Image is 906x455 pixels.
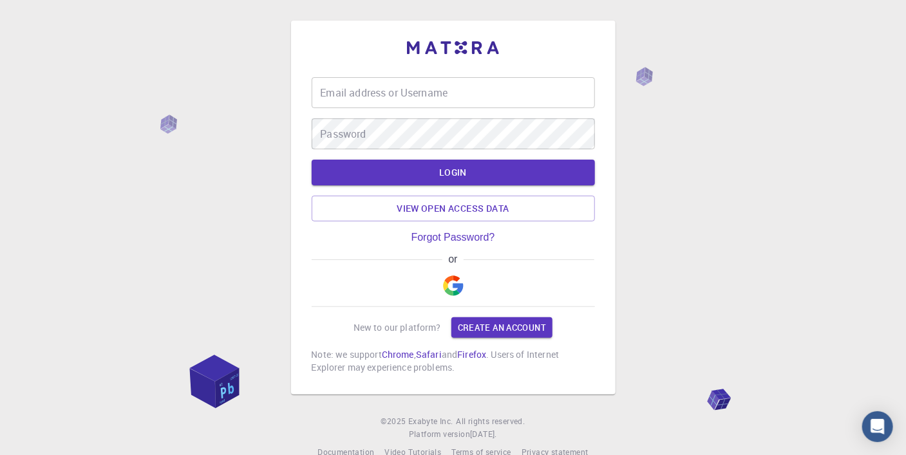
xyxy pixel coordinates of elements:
a: Chrome [382,348,414,360]
img: Google [443,275,464,296]
a: [DATE]. [470,428,497,441]
a: Firefox [457,348,486,360]
a: View open access data [312,196,595,221]
p: Note: we support , and . Users of Internet Explorer may experience problems. [312,348,595,374]
div: Open Intercom Messenger [862,411,893,442]
a: Exabyte Inc. [408,415,453,428]
span: © 2025 [381,415,408,428]
span: Platform version [409,428,470,441]
a: Safari [416,348,442,360]
button: LOGIN [312,160,595,185]
span: or [442,254,464,265]
span: Exabyte Inc. [408,416,453,426]
a: Forgot Password? [411,232,495,243]
span: [DATE] . [470,429,497,439]
p: New to our platform? [354,321,441,334]
a: Create an account [451,317,552,338]
span: All rights reserved. [456,415,525,428]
